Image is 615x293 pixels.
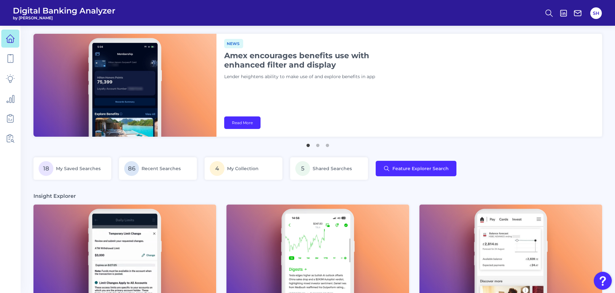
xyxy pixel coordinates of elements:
[56,166,101,171] span: My Saved Searches
[119,157,197,180] a: 86Recent Searches
[295,161,310,176] span: 5
[210,161,225,176] span: 4
[33,193,76,199] h3: Insight Explorer
[33,34,216,137] img: bannerImg
[13,15,115,20] span: by [PERSON_NAME]
[205,157,282,180] a: 4My Collection
[315,141,321,147] button: 2
[227,166,259,171] span: My Collection
[290,157,368,180] a: 5Shared Searches
[392,166,449,171] span: Feature Explorer Search
[142,166,181,171] span: Recent Searches
[33,157,111,180] a: 18My Saved Searches
[305,141,311,147] button: 1
[13,6,115,15] span: Digital Banking Analyzer
[590,7,602,19] button: SH
[224,39,243,48] span: News
[224,51,385,69] h1: Amex encourages benefits use with enhanced filter and display
[594,272,612,290] button: Open Resource Center
[313,166,352,171] span: Shared Searches
[39,161,53,176] span: 18
[124,161,139,176] span: 86
[224,116,261,129] a: Read More
[224,73,385,80] p: Lender heightens ability to make use of and explore benefits in app
[224,40,243,46] a: News
[324,141,331,147] button: 3
[376,161,456,176] button: Feature Explorer Search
